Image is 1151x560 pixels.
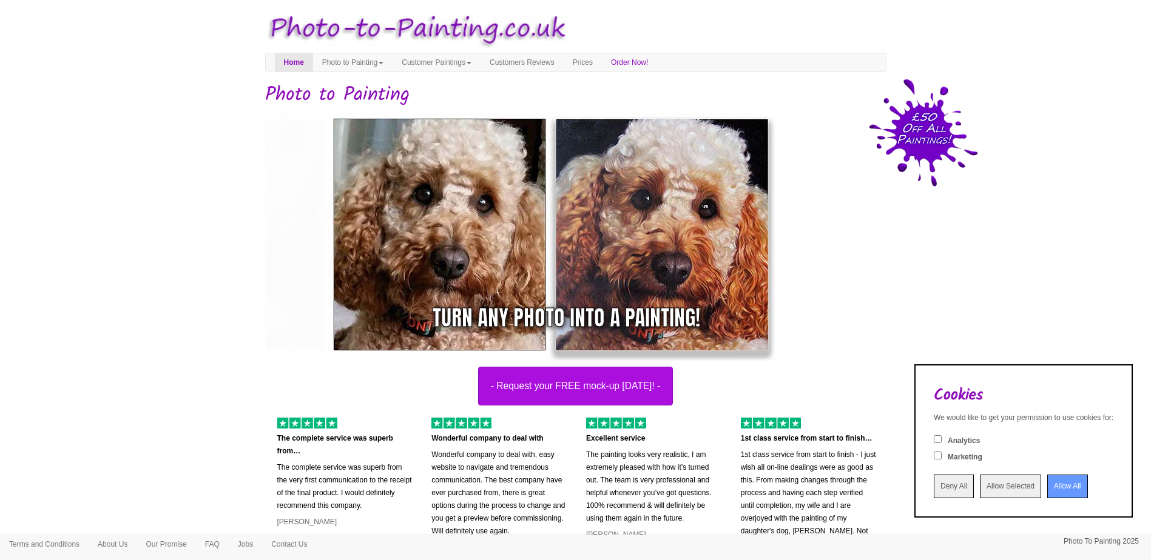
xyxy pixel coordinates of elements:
[277,461,414,512] p: The complete service was superb from the very first communication to the receipt of the final pro...
[277,432,414,458] p: The complete service was superb from…
[433,302,700,333] div: Turn any photo into a painting!
[431,432,568,445] p: Wonderful company to deal with
[313,53,393,72] a: Photo to Painting
[481,53,564,72] a: Customers Reviews
[934,387,1113,404] h2: Cookies
[934,475,974,498] input: Deny All
[89,535,137,553] a: About Us
[277,418,337,428] img: 5 of out 5 stars
[259,6,570,53] img: Photo to Painting
[431,448,568,538] p: Wonderful company to deal with, easy website to navigate and tremendous communication. The best c...
[586,528,723,541] p: [PERSON_NAME]
[948,436,980,446] label: Analytics
[564,53,602,72] a: Prices
[265,84,886,105] h1: Photo to Painting
[431,418,491,428] img: 5 of out 5 stars
[137,535,195,553] a: Our Promise
[256,108,711,361] img: Oil painting of a dog
[229,535,262,553] a: Jobs
[478,367,673,405] button: - Request your FREE mock-up [DATE]! -
[277,516,414,528] p: [PERSON_NAME]
[741,432,877,445] p: 1st class service from start to finish…
[1064,535,1139,548] p: Photo To Painting 2025
[1047,475,1088,498] input: Allow All
[275,53,313,72] a: Home
[586,418,646,428] img: 5 of out 5 stars
[869,79,978,187] img: 50 pound price drop
[741,418,801,428] img: 5 of out 5 stars
[934,413,1113,423] div: We would like to get your permission to use cookies for:
[196,535,229,553] a: FAQ
[980,475,1041,498] input: Allow Selected
[586,432,723,445] p: Excellent service
[948,452,982,462] label: Marketing
[393,53,481,72] a: Customer Paintings
[323,108,778,361] img: monty-small.jpg
[602,53,657,72] a: Order Now!
[262,535,316,553] a: Contact Us
[586,448,723,525] p: The painting looks very realistic, I am extremely pleased with how it’s turned out. The team is v...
